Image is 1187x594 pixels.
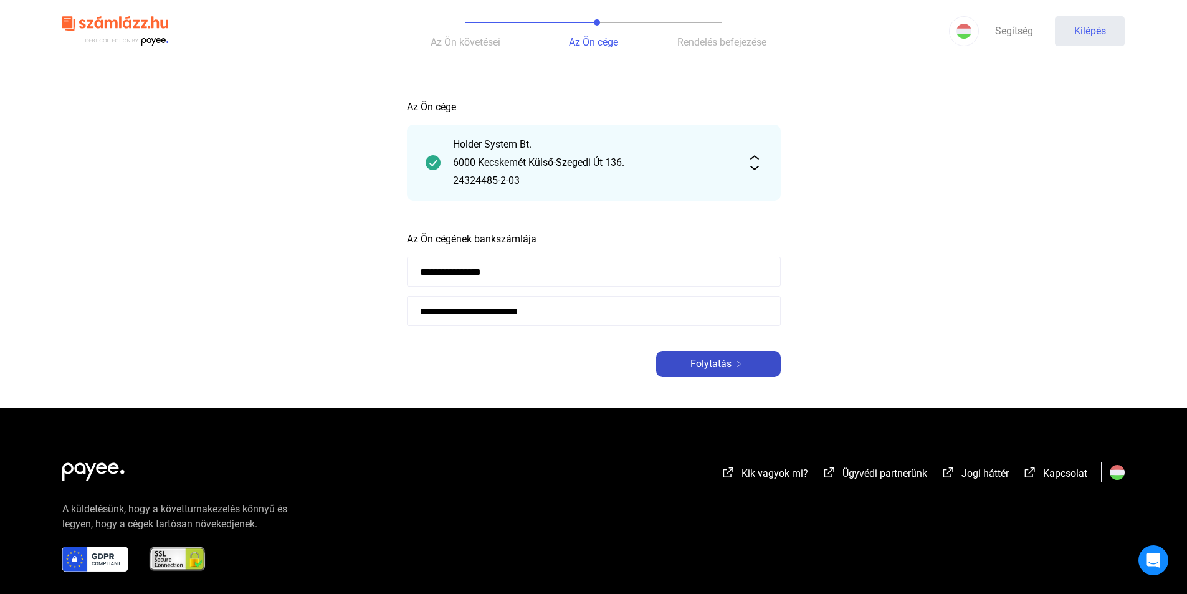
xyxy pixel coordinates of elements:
a: Segítség [979,16,1049,46]
img: szamlazzhu-logó [62,11,168,52]
font: Az Ön cége [569,36,618,48]
font: Kapcsolat [1043,467,1087,479]
img: HU [956,24,971,39]
a: külső-link-fehérKik vagyok mi? [721,469,808,481]
img: ssl [148,547,206,572]
font: Az Ön cége [407,101,456,113]
font: Kilépés [1074,25,1106,37]
font: Az Ön követései [431,36,500,48]
font: Az Ön cégének bankszámlája [407,233,536,245]
img: kibontás [747,155,762,170]
img: külső-link-fehér [1023,466,1037,479]
a: külső-link-fehérÜgyvédi partnerünk [822,469,927,481]
button: HU [949,16,979,46]
font: 24324485-2-03 [453,175,520,186]
font: Folytatás [690,358,732,370]
img: HU.svg [1110,465,1125,480]
img: jobbra nyíl-fehér [732,361,746,367]
font: Segítség [995,25,1033,37]
font: Rendelés befejezése [677,36,766,48]
font: A küldetésünk, hogy a követturnakezelés könnyű és legyen, hogy a cégek tartósan növekedjenek. [62,503,287,530]
div: Intercom Messenger megnyitása [1138,545,1168,575]
font: Kik vagyok mi? [741,467,808,479]
button: Folytatásjobbra nyíl-fehér [656,351,781,377]
img: külső-link-fehér [822,466,837,479]
img: white-payee-white-dot.svg [62,456,125,481]
img: gdpr [62,547,128,572]
a: külső-link-fehérJogi háttér [941,469,1009,481]
a: külső-link-fehérKapcsolat [1023,469,1087,481]
font: 6000 Kecskemét Külső-Szegedi Út 136. [453,156,624,168]
font: Jogi háttér [961,467,1009,479]
img: külső-link-fehér [941,466,956,479]
img: külső-link-fehér [721,466,736,479]
img: pipa-sötétebb-zöld-kör [426,155,441,170]
button: Kilépés [1055,16,1125,46]
font: Ügyvédi partnerünk [842,467,927,479]
font: Holder System Bt. [453,138,532,150]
